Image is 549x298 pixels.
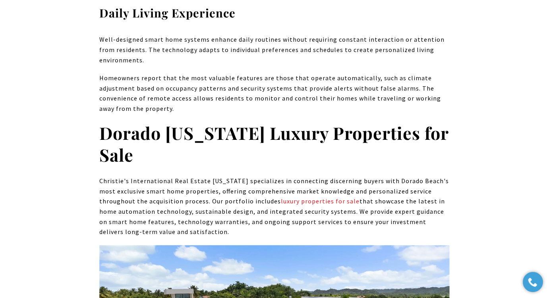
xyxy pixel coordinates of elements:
a: luxury properties for sale [281,197,360,205]
p: Christie's International Real Estate [US_STATE] specializes in connecting discerning buyers with ... [99,176,450,237]
p: Homeowners report that the most valuable features are those that operate automatically, such as c... [99,73,450,114]
img: Christie's International Real Estate black text logo [6,19,80,40]
strong: Dorado [US_STATE] Luxury Properties for Sale [99,121,448,166]
p: Well-designed smart home systems enhance daily routines without requiring constant interaction or... [99,35,450,65]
